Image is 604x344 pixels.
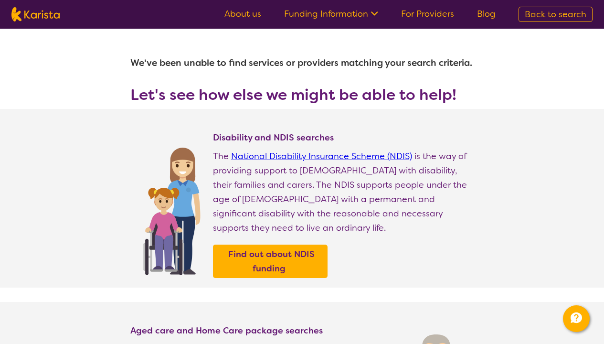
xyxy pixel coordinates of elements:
[228,248,315,274] b: Find out about NDIS funding
[11,7,60,21] img: Karista logo
[519,7,593,22] a: Back to search
[284,8,378,20] a: Funding Information
[215,247,325,276] a: Find out about NDIS funding
[525,9,586,20] span: Back to search
[213,132,474,143] h4: Disability and NDIS searches
[130,325,398,336] h4: Aged care and Home Care package searches
[231,150,412,162] a: National Disability Insurance Scheme (NDIS)
[130,86,474,103] h3: Let's see how else we might be able to help!
[401,8,454,20] a: For Providers
[130,52,474,75] h1: We've been unable to find services or providers matching your search criteria.
[213,149,474,235] p: The is the way of providing support to [DEMOGRAPHIC_DATA] with disability, their families and car...
[563,305,590,332] button: Channel Menu
[477,8,496,20] a: Blog
[224,8,261,20] a: About us
[140,141,203,275] img: Find NDIS and Disability services and providers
